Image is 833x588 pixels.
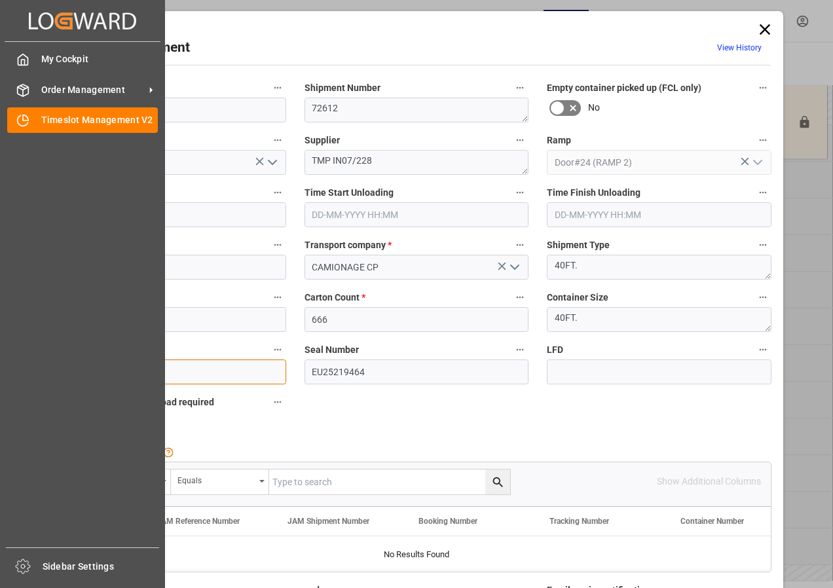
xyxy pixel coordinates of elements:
input: DD-MM-YYYY HH:MM [62,202,286,227]
button: Status [269,132,286,149]
button: open menu [261,153,281,173]
input: Type to search/select [62,150,286,175]
button: Reference Number * [269,79,286,96]
span: Tracking Number [549,517,609,526]
button: open menu [171,469,269,494]
button: Time Finish Unloading [754,184,771,201]
button: Shipment Type [754,236,771,253]
button: Start Date [269,184,286,201]
input: Type to search [269,469,510,494]
span: JAM Reference Number [157,517,240,526]
button: Carton Count * [511,289,528,306]
span: JAM Shipment Number [287,517,369,526]
button: Empty container picked up (FCL only) [754,79,771,96]
div: Equals [177,471,255,487]
button: open menu [747,153,766,173]
button: search button [485,469,510,494]
span: Timeslot Management V2 [41,113,158,127]
button: End Date [269,236,286,253]
a: My Cockpit [7,46,158,72]
button: Container Number [269,341,286,358]
span: Ramp [547,134,571,147]
input: DD-MM-YYYY HH:MM [62,255,286,280]
span: Supplier [305,134,340,147]
textarea: TMP IN07/228 [305,150,529,175]
span: Time Start Unloading [305,186,394,200]
span: Container Number [680,517,744,526]
span: Transport company [305,238,392,252]
button: open menu [504,257,524,278]
button: Seal Number [511,341,528,358]
input: DD-MM-YYYY HH:MM [547,202,771,227]
button: Ramp [754,132,771,149]
span: Shipment Type [547,238,610,252]
span: Shipment Number [305,81,380,95]
textarea: 40FT. [547,307,771,332]
span: Carton Count [305,291,365,304]
a: Timeslot Management V2 [7,107,158,133]
span: Empty container picked up (FCL only) [547,81,701,95]
a: View History [717,43,762,52]
textarea: 72612 [305,98,529,122]
span: LFD [547,343,563,357]
span: Seal Number [305,343,359,357]
span: No [588,101,600,115]
span: Booking Number [418,517,477,526]
button: Time Start Unloading [511,184,528,201]
input: DD-MM-YYYY HH:MM [305,202,529,227]
textarea: 40FT. [547,255,771,280]
button: Transport company * [511,236,528,253]
span: Sidebar Settings [43,560,160,574]
button: Supplier [511,132,528,149]
span: Order Management [41,83,145,97]
span: My Cockpit [41,52,158,66]
button: Container Size [754,289,771,306]
button: Shipment Number [511,79,528,96]
span: Time Finish Unloading [547,186,640,200]
button: LFD [754,341,771,358]
button: Skid Count * [269,289,286,306]
input: Type to search/select [547,150,771,175]
button: 24hrs Approval Live Offload required [269,394,286,411]
span: Container Size [547,291,608,304]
